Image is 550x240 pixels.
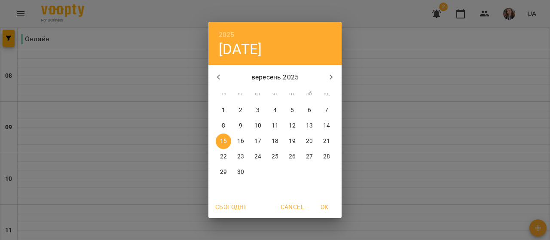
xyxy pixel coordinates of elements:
[250,90,266,98] span: ср
[323,122,330,130] p: 14
[323,152,330,161] p: 28
[256,106,260,115] p: 3
[284,118,300,134] button: 12
[306,152,313,161] p: 27
[272,152,278,161] p: 25
[319,103,334,118] button: 7
[284,149,300,164] button: 26
[219,40,262,58] button: [DATE]
[216,149,231,164] button: 22
[267,118,283,134] button: 11
[323,137,330,146] p: 21
[306,137,313,146] p: 20
[308,106,311,115] p: 6
[250,118,266,134] button: 10
[250,103,266,118] button: 3
[311,199,338,215] button: OK
[267,149,283,164] button: 25
[289,122,296,130] p: 12
[314,202,335,212] span: OK
[254,137,261,146] p: 17
[284,90,300,98] span: пт
[302,134,317,149] button: 20
[239,106,242,115] p: 2
[250,149,266,164] button: 24
[277,199,307,215] button: Cancel
[239,122,242,130] p: 9
[325,106,328,115] p: 7
[216,118,231,134] button: 8
[272,137,278,146] p: 18
[254,122,261,130] p: 10
[229,72,321,82] p: вересень 2025
[267,103,283,118] button: 4
[212,199,249,215] button: Сьогодні
[216,90,231,98] span: пн
[302,118,317,134] button: 13
[233,118,248,134] button: 9
[267,134,283,149] button: 18
[302,103,317,118] button: 6
[216,134,231,149] button: 15
[220,152,227,161] p: 22
[220,137,227,146] p: 15
[306,122,313,130] p: 13
[222,106,225,115] p: 1
[290,106,294,115] p: 5
[319,90,334,98] span: нд
[233,149,248,164] button: 23
[222,122,225,130] p: 8
[289,137,296,146] p: 19
[254,152,261,161] p: 24
[267,90,283,98] span: чт
[233,90,248,98] span: вт
[237,137,244,146] p: 16
[215,202,246,212] span: Сьогодні
[284,103,300,118] button: 5
[220,168,227,176] p: 29
[237,168,244,176] p: 30
[233,164,248,180] button: 30
[233,134,248,149] button: 16
[281,202,304,212] span: Cancel
[233,103,248,118] button: 2
[219,29,235,41] button: 2025
[289,152,296,161] p: 26
[319,118,334,134] button: 14
[273,106,277,115] p: 4
[319,134,334,149] button: 21
[237,152,244,161] p: 23
[302,149,317,164] button: 27
[216,164,231,180] button: 29
[284,134,300,149] button: 19
[272,122,278,130] p: 11
[319,149,334,164] button: 28
[302,90,317,98] span: сб
[216,103,231,118] button: 1
[250,134,266,149] button: 17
